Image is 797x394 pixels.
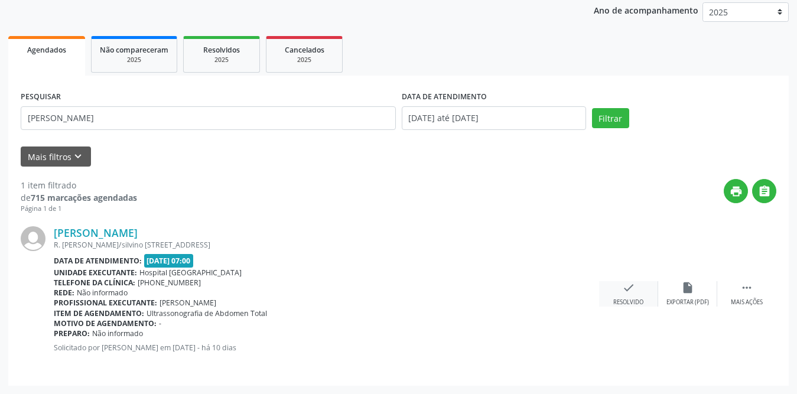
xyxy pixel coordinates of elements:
b: Profissional executante: [54,298,157,308]
b: Data de atendimento: [54,256,142,266]
i: print [730,185,743,198]
span: Agendados [27,45,66,55]
a: [PERSON_NAME] [54,226,138,239]
i: keyboard_arrow_down [71,150,84,163]
i:  [740,281,753,294]
span: Não informado [77,288,128,298]
p: Ano de acompanhamento [594,2,698,17]
b: Unidade executante: [54,268,137,278]
p: Solicitado por [PERSON_NAME] em [DATE] - há 10 dias [54,343,599,353]
i: insert_drive_file [681,281,694,294]
button: Filtrar [592,108,629,128]
div: Página 1 de 1 [21,204,137,214]
input: Selecione um intervalo [402,106,586,130]
img: img [21,226,45,251]
div: R. [PERSON_NAME]/silvino [STREET_ADDRESS] [54,240,599,250]
button: Mais filtroskeyboard_arrow_down [21,146,91,167]
b: Rede: [54,288,74,298]
strong: 715 marcações agendadas [31,192,137,203]
div: Exportar (PDF) [666,298,709,307]
i:  [758,185,771,198]
b: Motivo de agendamento: [54,318,157,328]
div: 2025 [100,56,168,64]
span: Ultrassonografia de Abdomen Total [147,308,267,318]
span: Cancelados [285,45,324,55]
b: Preparo: [54,328,90,338]
label: DATA DE ATENDIMENTO [402,88,487,106]
span: [PHONE_NUMBER] [138,278,201,288]
span: - [159,318,161,328]
span: Não informado [92,328,143,338]
input: Nome, CNS [21,106,396,130]
span: Resolvidos [203,45,240,55]
button:  [752,179,776,203]
div: 1 item filtrado [21,179,137,191]
i: check [622,281,635,294]
span: [PERSON_NAME] [160,298,216,308]
div: 2025 [192,56,251,64]
b: Item de agendamento: [54,308,144,318]
div: de [21,191,137,204]
div: Resolvido [613,298,643,307]
span: Não compareceram [100,45,168,55]
label: PESQUISAR [21,88,61,106]
button: print [724,179,748,203]
div: Mais ações [731,298,763,307]
span: [DATE] 07:00 [144,254,194,268]
div: 2025 [275,56,334,64]
b: Telefone da clínica: [54,278,135,288]
span: Hospital [GEOGRAPHIC_DATA] [139,268,242,278]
